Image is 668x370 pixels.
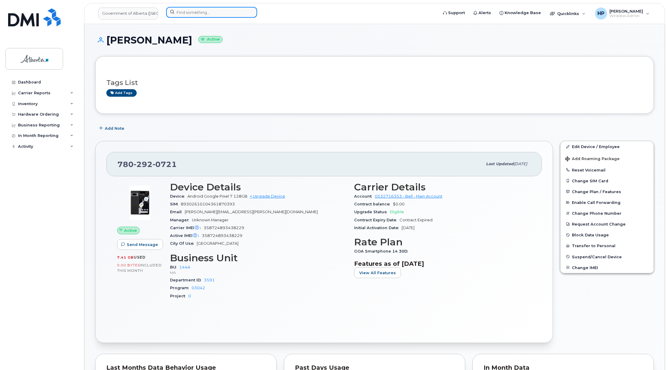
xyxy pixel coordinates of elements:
button: Send Message [117,239,163,250]
span: 780 [117,160,177,169]
h3: Rate Plan [354,237,531,247]
button: Change Phone Number [560,208,654,219]
span: Contract Expiry Date [354,218,399,222]
span: Send Message [127,242,158,247]
span: Initial Activation Date [354,226,402,230]
span: Eligible [390,210,404,214]
img: image20231002-3703462-fsumae.jpeg [122,185,158,221]
span: Email [170,210,185,214]
span: [GEOGRAPHIC_DATA] [197,241,238,246]
p: MA [170,270,347,275]
a: + Upgrade Device [250,194,285,199]
span: Contract balance [354,202,393,206]
span: Add Roaming Package [565,156,620,162]
small: Active [198,36,223,43]
a: 0532716353 - Bell - Main Account [375,194,442,199]
h3: Features as of [DATE] [354,260,531,267]
span: Carrier IMEI [170,226,204,230]
span: Suspend/Cancel Device [572,254,622,259]
button: Reset Voicemail [560,165,654,175]
button: Add Roaming Package [560,152,654,165]
span: Project [170,294,188,298]
span: used [134,255,146,259]
a: 3591 [204,278,215,282]
span: Active IMEI [170,233,202,238]
button: Enable Call Forwarding [560,197,654,208]
button: Change IMEI [560,262,654,273]
span: Account [354,194,375,199]
span: GOA Smartphone 14 30D [354,249,411,253]
span: Change Plan / Features [572,189,621,194]
button: Change SIM Card [560,175,654,186]
span: City Of Use [170,241,197,246]
span: Android Google Pixel 7 128GB [187,194,247,199]
a: Edit Device / Employee [560,141,654,152]
span: BU [170,265,179,269]
span: [DATE] [402,226,414,230]
a: Add tags [106,89,137,97]
span: Upgrade Status [354,210,390,214]
span: $0.00 [393,202,405,206]
span: 7.41 GB [117,255,134,259]
h3: Carrier Details [354,182,531,193]
span: Unknown Manager [192,218,229,222]
span: Enable Call Forwarding [572,200,621,205]
span: 358724893438229 [202,233,242,238]
h3: Device Details [170,182,347,193]
span: Manager [170,218,192,222]
button: Request Account Change [560,219,654,229]
h3: Tags List [106,79,643,86]
span: 358724893438229 [204,226,244,230]
span: 89302610104361870393 [181,202,235,206]
a: 03042 [192,286,205,290]
span: 292 [134,160,153,169]
button: Change Plan / Features [560,186,654,197]
span: Last updated [486,162,514,166]
span: Contract Expired [399,218,433,222]
span: View All Features [359,270,396,276]
span: Department ID [170,278,204,282]
span: Program [170,286,192,290]
h1: [PERSON_NAME] [95,35,654,45]
button: Transfer to Personal [560,240,654,251]
span: included this month [117,263,162,273]
span: Active [124,228,137,233]
span: [DATE] [514,162,527,166]
span: Device [170,194,187,199]
button: Suspend/Cancel Device [560,251,654,262]
a: 0 [188,294,191,298]
button: Add Note [95,123,129,134]
button: Block Data Usage [560,229,654,240]
button: View All Features [354,267,401,278]
span: Add Note [105,126,124,131]
span: 0.00 Bytes [117,263,140,267]
a: 144A [179,265,190,269]
span: [PERSON_NAME][EMAIL_ADDRESS][PERSON_NAME][DOMAIN_NAME] [185,210,318,214]
h3: Business Unit [170,253,347,263]
span: SIM [170,202,181,206]
span: 0721 [153,160,177,169]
